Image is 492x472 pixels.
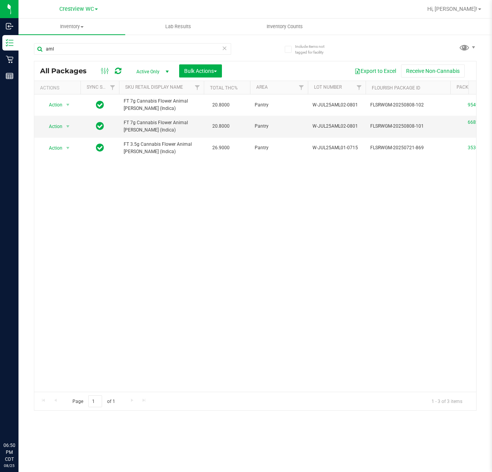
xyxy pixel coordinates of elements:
[312,101,361,109] span: W-JUL25AML02-0801
[6,72,13,80] inline-svg: Reports
[87,84,116,90] a: Sync Status
[370,101,446,109] span: FLSRWGM-20250808-102
[208,142,233,153] span: 26.9000
[96,142,104,153] span: In Sync
[125,19,232,35] a: Lab Results
[370,123,446,130] span: FLSRWGM-20250808-101
[42,143,63,153] span: Action
[312,123,361,130] span: W-JUL25AML02-0801
[3,442,15,463] p: 06:50 PM CDT
[425,395,468,407] span: 1 - 3 of 3 items
[18,23,125,30] span: Inventory
[353,81,366,94] a: Filter
[66,395,121,407] span: Page of 1
[370,144,446,152] span: FLSRWGM-20250721-869
[6,22,13,30] inline-svg: Inbound
[6,39,13,47] inline-svg: Inventory
[255,144,303,152] span: Pantry
[255,101,303,109] span: Pantry
[63,143,73,153] span: select
[155,23,202,30] span: Lab Results
[40,67,94,75] span: All Packages
[314,84,342,90] a: Lot Number
[208,99,233,111] span: 20.8000
[312,144,361,152] span: W-JUL25AML01-0715
[59,6,94,12] span: Crestview WC
[96,99,104,110] span: In Sync
[124,98,199,112] span: FT 7g Cannabis Flower Animal [PERSON_NAME] (Indica)
[124,119,199,134] span: FT 7g Cannabis Flower Animal [PERSON_NAME] (Indica)
[40,85,77,91] div: Actions
[6,56,13,63] inline-svg: Retail
[124,141,199,155] span: FT 3.5g Cannabis Flower Animal [PERSON_NAME] (Indica)
[295,81,308,94] a: Filter
[8,410,31,433] iframe: Resource center
[256,23,313,30] span: Inventory Counts
[255,123,303,130] span: Pantry
[427,6,477,12] span: Hi, [PERSON_NAME]!
[3,463,15,469] p: 08/25
[42,121,63,132] span: Action
[208,121,233,132] span: 20.8000
[18,19,125,35] a: Inventory
[232,19,338,35] a: Inventory Counts
[191,81,204,94] a: Filter
[295,44,334,55] span: Include items not tagged for facility
[184,68,217,74] span: Bulk Actions
[349,64,401,78] button: Export to Excel
[372,85,420,91] a: Flourish Package ID
[179,64,222,78] button: Bulk Actions
[401,64,465,78] button: Receive Non-Cannabis
[210,85,238,91] a: Total THC%
[125,84,183,90] a: SKU Retail Display Name
[222,43,227,53] span: Clear
[256,84,268,90] a: Area
[106,81,119,94] a: Filter
[88,395,102,407] input: 1
[96,121,104,131] span: In Sync
[63,99,73,110] span: select
[42,99,63,110] span: Action
[63,121,73,132] span: select
[457,84,483,90] a: Package ID
[34,43,231,55] input: Search Package ID, Item Name, SKU, Lot or Part Number...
